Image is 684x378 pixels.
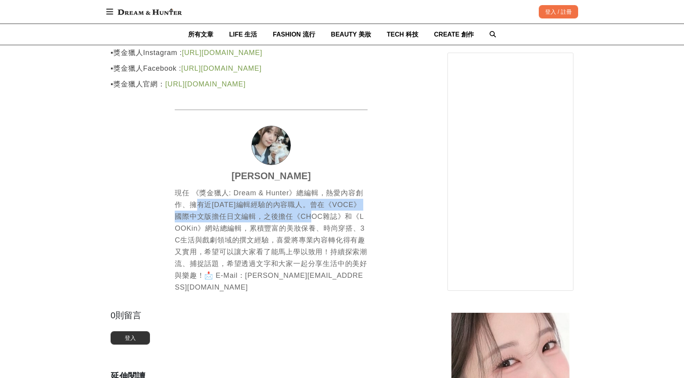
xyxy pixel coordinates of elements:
[229,31,257,38] span: LIFE 生活
[252,126,290,165] img: Avatar
[273,24,315,45] a: FASHION 流行
[182,49,262,57] a: [URL][DOMAIN_NAME]
[175,187,368,293] div: 現任 《獎金獵人: Dream & Hunter》總編輯，熱愛內容創作、擁有近[DATE]編輯經驗的內容職人。曾在《VOCE》國際中文版擔任日文編輯，之後擔任《CHOC雜誌》和《LOOKin》網...
[181,64,261,72] a: [URL][DOMAIN_NAME]
[114,5,186,19] img: Dream & Hunter
[111,47,432,59] p: ▪獎金獵人Instagram :
[231,169,311,183] a: [PERSON_NAME]
[111,331,150,345] button: 登入
[434,31,474,38] span: CREATE 創作
[387,31,418,38] span: TECH 科技
[251,126,291,165] a: Avatar
[434,24,474,45] a: CREATE 創作
[111,62,432,74] p: ▪獎金獵人Facebook :
[229,24,257,45] a: LIFE 生活
[331,24,371,45] a: BEAUTY 美妝
[165,80,246,88] a: [URL][DOMAIN_NAME]
[188,31,213,38] span: 所有文章
[539,5,578,18] div: 登入 / 註冊
[188,24,213,45] a: 所有文章
[111,78,432,90] p: ▪獎金獵人官網：
[387,24,418,45] a: TECH 科技
[273,31,315,38] span: FASHION 流行
[331,31,371,38] span: BEAUTY 美妝
[111,309,432,322] div: 0 則留言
